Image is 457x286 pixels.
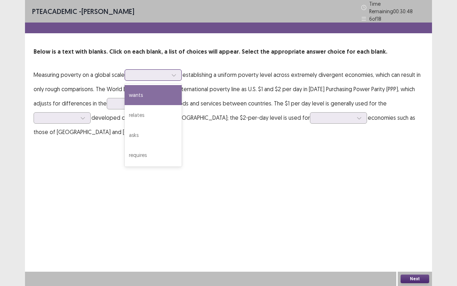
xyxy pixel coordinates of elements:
[369,15,381,23] p: 6 of 18
[125,105,182,125] div: relates
[401,275,429,283] button: Next
[125,125,182,145] div: asks
[32,6,134,17] p: - [PERSON_NAME]
[32,7,77,16] span: PTE academic
[125,85,182,105] div: wants
[34,68,423,139] p: Measuring poverty on a global scale establishing a uniform poverty level across extremely diverge...
[34,48,423,56] p: Below is a text with blanks. Click on each blank, a list of choices will appear. Select the appro...
[125,145,182,165] div: requires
